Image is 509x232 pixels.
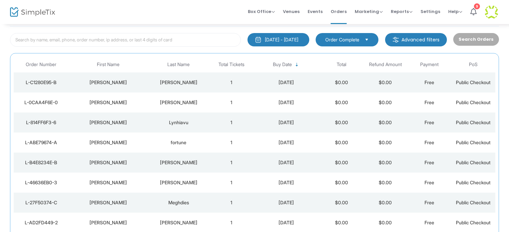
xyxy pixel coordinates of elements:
[150,219,208,226] div: Orr
[10,33,241,47] input: Search by name, email, phone, order number, ip address, or last 4 digits of card
[363,72,407,92] td: $0.00
[248,8,275,15] span: Box Office
[294,62,300,67] span: Sortable
[209,112,253,133] td: 1
[150,179,208,186] div: Hurst
[15,159,67,166] div: L-B4E8234E-B
[70,139,146,146] div: andy
[363,112,407,133] td: $0.00
[456,140,491,145] span: Public Checkout
[331,3,347,20] span: Orders
[319,72,363,92] td: $0.00
[425,180,434,185] span: Free
[425,200,434,205] span: Free
[319,153,363,173] td: $0.00
[385,33,447,46] m-button: Advanced filters
[150,79,208,86] div: Cardoza
[265,36,298,43] div: [DATE] - [DATE]
[425,99,434,105] span: Free
[456,79,491,85] span: Public Checkout
[209,193,253,213] td: 1
[70,79,146,86] div: Christine
[456,160,491,165] span: Public Checkout
[392,36,399,43] img: filter
[319,112,363,133] td: $0.00
[70,99,146,106] div: Peter
[308,3,323,20] span: Events
[391,8,412,15] span: Reports
[469,62,478,67] span: PoS
[209,57,253,72] th: Total Tickets
[456,200,491,205] span: Public Checkout
[70,159,146,166] div: Steven
[15,119,67,126] div: L-814FF6F3-6
[15,99,67,106] div: L-0CAA4F6E-0
[26,62,56,67] span: Order Number
[150,139,208,146] div: fortune
[15,199,67,206] div: L-27F50374-C
[209,173,253,193] td: 1
[70,119,146,126] div: Lee
[319,92,363,112] td: $0.00
[255,159,318,166] div: 2025-08-18
[70,219,146,226] div: Steve
[15,79,67,86] div: L-C1280E95-B
[150,99,208,106] div: Pickett
[474,3,480,9] div: 9
[209,133,253,153] td: 1
[150,199,208,206] div: Meghdies
[363,133,407,153] td: $0.00
[15,219,67,226] div: L-AD2FD449-2
[363,193,407,213] td: $0.00
[363,153,407,173] td: $0.00
[209,72,253,92] td: 1
[255,179,318,186] div: 2025-08-18
[167,62,190,67] span: Last Name
[425,120,434,125] span: Free
[15,179,67,186] div: L-46636EB0-3
[362,36,371,43] button: Select
[319,57,363,72] th: Total
[150,119,208,126] div: Lynhiavu
[15,139,67,146] div: L-ABE79674-A
[363,173,407,193] td: $0.00
[420,62,439,67] span: Payment
[425,160,434,165] span: Free
[456,120,491,125] span: Public Checkout
[209,153,253,173] td: 1
[255,119,318,126] div: 2025-08-19
[70,199,146,206] div: Ryan
[425,79,434,85] span: Free
[283,3,300,20] span: Venues
[456,220,491,225] span: Public Checkout
[70,179,146,186] div: Leslie
[363,92,407,112] td: $0.00
[355,8,383,15] span: Marketing
[209,92,253,112] td: 1
[363,57,407,72] th: Refund Amount
[255,79,318,86] div: 2025-08-19
[150,159,208,166] div: Parker
[456,180,491,185] span: Public Checkout
[425,140,434,145] span: Free
[319,133,363,153] td: $0.00
[255,36,262,43] img: monthly
[456,99,491,105] span: Public Checkout
[319,173,363,193] td: $0.00
[273,62,292,67] span: Buy Date
[425,220,434,225] span: Free
[255,139,318,146] div: 2025-08-18
[255,99,318,106] div: 2025-08-19
[448,8,462,15] span: Help
[319,193,363,213] td: $0.00
[420,3,440,20] span: Settings
[97,62,120,67] span: First Name
[247,33,309,46] button: [DATE] - [DATE]
[325,36,359,43] span: Order Complete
